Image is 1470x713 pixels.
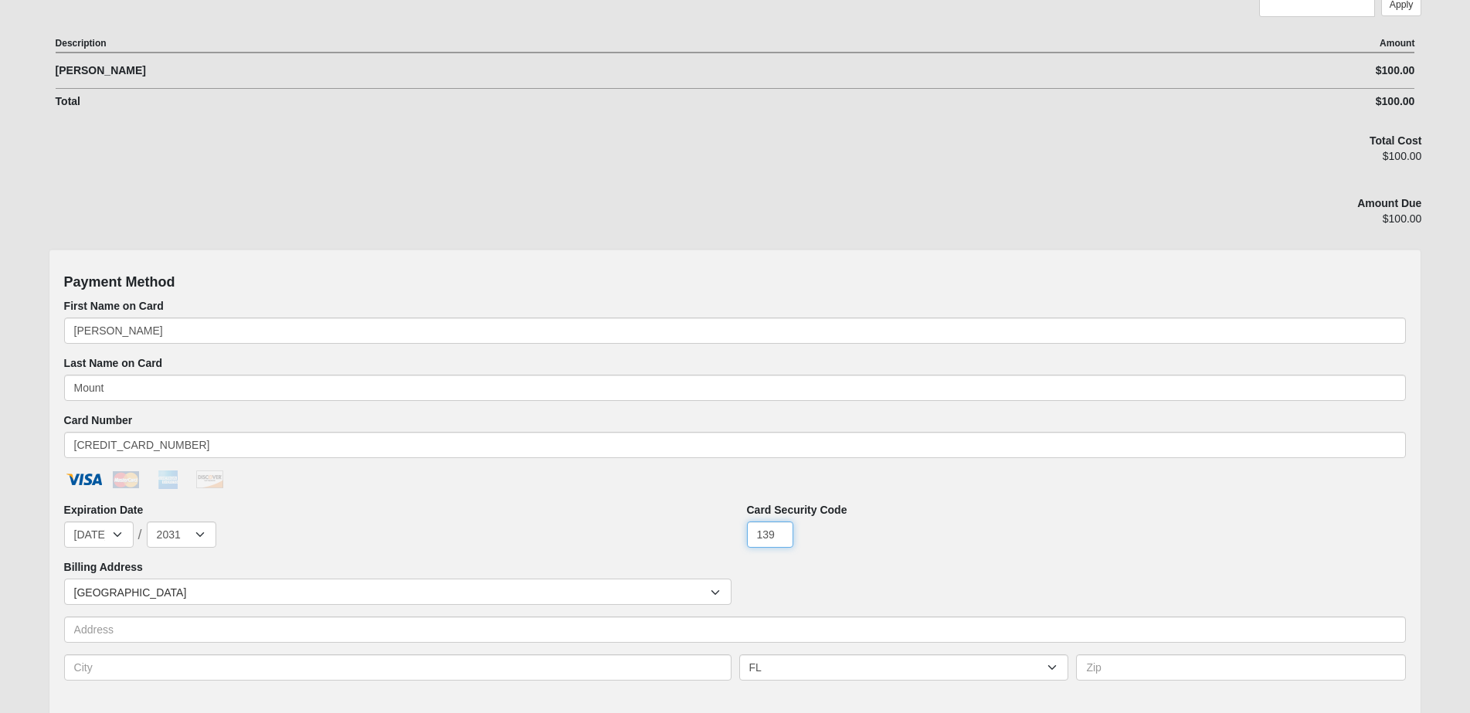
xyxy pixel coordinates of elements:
[1357,195,1421,211] label: Amount Due
[64,274,1407,291] h4: Payment Method
[1074,93,1414,110] div: $100.00
[1076,654,1406,681] input: Zip
[64,355,163,371] label: Last Name on Card
[1074,63,1414,79] div: $100.00
[64,298,164,314] label: First Name on Card
[979,148,1422,175] div: $100.00
[979,211,1422,237] div: $100.00
[138,528,142,542] span: /
[64,502,144,518] label: Expiration Date
[56,63,1075,79] div: [PERSON_NAME]
[56,93,1075,110] div: Total
[56,38,107,49] strong: Description
[64,413,133,428] label: Card Number
[64,654,732,681] input: City
[747,502,847,518] label: Card Security Code
[1370,133,1421,148] label: Total Cost
[1380,38,1414,49] strong: Amount
[64,616,1407,643] input: Address
[64,559,143,575] label: Billing Address
[74,579,711,606] span: [GEOGRAPHIC_DATA]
